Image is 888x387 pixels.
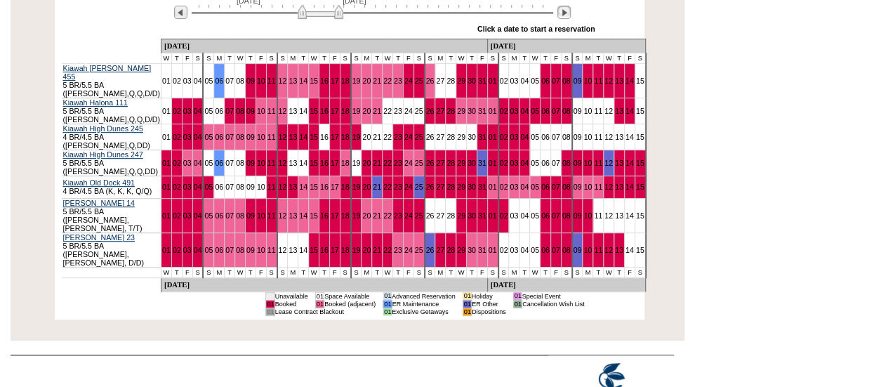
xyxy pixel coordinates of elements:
a: 21 [373,159,381,167]
a: 09 [574,211,582,220]
td: F [329,53,340,63]
td: T [593,53,604,63]
td: W [309,53,319,63]
td: S [340,53,350,63]
td: W [604,53,614,63]
td: F [256,53,266,63]
a: 16 [320,159,329,167]
a: 18 [341,183,350,191]
a: 13 [289,183,297,191]
a: 09 [246,107,255,115]
a: 13 [615,107,623,115]
a: 13 [615,183,623,191]
a: 19 [352,77,361,85]
a: 25 [415,183,423,191]
a: 31 [478,159,486,167]
td: 5 BR/5.5 BA ([PERSON_NAME],Q,Q,D/D) [62,63,161,98]
a: 06 [215,211,223,220]
a: 08 [562,159,571,167]
a: 07 [225,211,234,220]
a: 24 [404,77,413,85]
a: 23 [394,183,402,191]
td: M [214,53,225,63]
a: 15 [310,107,318,115]
a: 06 [541,77,550,85]
a: 10 [257,77,265,85]
a: 16 [320,211,329,220]
td: F [182,53,192,63]
a: 15 [310,246,318,254]
a: 10 [257,159,265,167]
a: 20 [362,183,371,191]
a: 07 [552,211,560,220]
td: T [298,53,309,63]
a: 26 [426,107,435,115]
a: 28 [446,183,455,191]
a: 03 [510,183,518,191]
td: W [235,53,246,63]
a: 29 [457,159,465,167]
a: 01 [162,159,171,167]
td: T [319,53,329,63]
a: 17 [331,246,339,254]
a: 19 [352,246,361,254]
a: 20 [362,107,371,115]
td: S [487,53,498,63]
a: 02 [500,107,508,115]
a: 08 [236,107,244,115]
a: 22 [383,183,392,191]
a: 13 [289,133,297,141]
a: 07 [552,246,560,254]
a: 09 [246,246,255,254]
a: 09 [246,159,255,167]
a: 25 [415,159,423,167]
a: 03 [510,133,518,141]
a: 09 [574,183,582,191]
a: 10 [583,77,592,85]
a: 31 [478,246,486,254]
a: 22 [383,211,392,220]
td: S [277,53,288,63]
div: Click a date to start a reservation [477,25,595,33]
a: 12 [604,246,613,254]
a: 05 [531,183,539,191]
td: F [550,53,561,63]
a: 15 [310,133,318,141]
a: 21 [373,183,381,191]
td: T [540,53,550,63]
a: 10 [583,246,592,254]
a: 08 [562,77,571,85]
a: 27 [436,183,444,191]
a: 23 [394,246,402,254]
a: 30 [468,211,476,220]
td: F [624,53,635,63]
a: 24 [404,183,413,191]
a: 26 [426,77,435,85]
a: 10 [257,107,265,115]
a: 03 [183,183,192,191]
a: 03 [183,246,192,254]
a: 14 [625,183,634,191]
td: M [435,53,446,63]
a: 12 [604,159,613,167]
td: M [583,53,593,63]
a: 12 [279,183,287,191]
a: 11 [267,246,276,254]
a: 26 [426,159,435,167]
a: 23 [394,133,402,141]
a: 03 [510,107,518,115]
a: 12 [604,183,613,191]
a: 02 [173,183,181,191]
a: 11 [267,133,276,141]
td: T [225,53,235,63]
a: 10 [583,159,592,167]
a: 08 [236,133,244,141]
a: 16 [320,107,329,115]
a: 02 [173,246,181,254]
a: 11 [594,77,602,85]
a: 23 [394,211,402,220]
a: 13 [615,77,623,85]
a: 09 [246,133,255,141]
a: 28 [446,159,455,167]
a: 02 [173,159,181,167]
